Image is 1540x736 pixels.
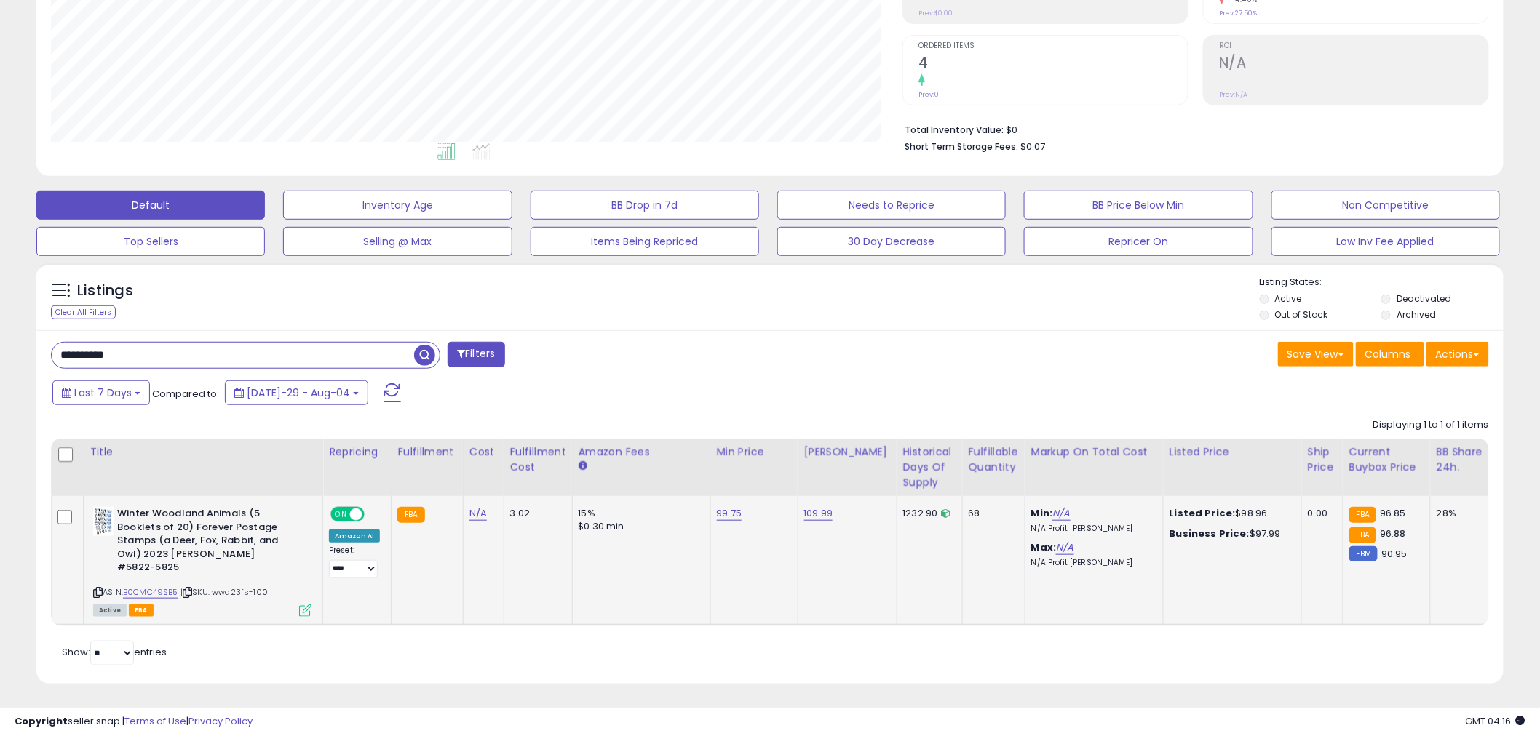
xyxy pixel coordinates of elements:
button: Save View [1278,342,1354,367]
div: Current Buybox Price [1349,444,1424,475]
div: 15% [579,507,699,520]
button: Top Sellers [36,227,265,256]
b: Min: [1031,506,1053,520]
span: 90.95 [1381,547,1408,561]
span: ROI [1219,42,1488,50]
div: Amazon AI [329,529,380,543]
small: Prev: 0 [918,90,939,99]
b: Short Term Storage Fees: [905,140,1018,153]
li: $0 [905,120,1478,137]
div: Repricing [329,444,385,460]
p: Listing States: [1260,276,1504,289]
label: Deactivated [1397,292,1451,305]
div: Title [90,444,317,460]
small: Prev: 27.50% [1219,9,1257,17]
div: 0.00 [1308,507,1332,520]
button: Non Competitive [1271,191,1500,220]
a: 99.75 [717,506,742,521]
div: 1232.90 [903,507,951,520]
button: BB Drop in 7d [531,191,759,220]
small: FBM [1349,546,1378,561]
div: Cost [469,444,498,460]
b: Winter Woodland Animals (5 Booklets of 20) Forever Postage Stamps (a Deer, Fox, Rabbit, and Owl) ... [117,507,294,578]
span: $0.07 [1020,140,1045,153]
small: Amazon Fees. [579,460,587,473]
span: Last 7 Days [74,385,132,400]
span: [DATE]-29 - Aug-04 [247,385,350,400]
div: Amazon Fees [579,444,704,460]
div: 68 [969,507,1014,520]
div: Min Price [717,444,792,460]
button: Selling @ Max [283,227,512,256]
div: Listed Price [1170,444,1295,460]
button: [DATE]-29 - Aug-04 [225,380,368,405]
label: Archived [1397,308,1436,321]
div: $98.96 [1170,507,1290,520]
button: Filters [448,342,504,367]
small: FBA [1349,527,1376,543]
div: BB Share 24h. [1437,444,1490,475]
small: Prev: N/A [1219,90,1247,99]
small: FBA [1349,507,1376,523]
div: 28% [1437,507,1485,520]
div: Markup on Total Cost [1031,444,1157,460]
label: Out of Stock [1275,308,1328,321]
b: Total Inventory Value: [905,124,1004,136]
button: Default [36,191,265,220]
div: Fulfillment [397,444,456,460]
div: seller snap | | [15,715,253,729]
button: Columns [1356,342,1424,367]
span: FBA [129,604,154,617]
img: 51oJFW58bxL._SL40_.jpg [93,507,114,536]
div: Ship Price [1308,444,1337,475]
span: ON [332,508,350,521]
a: N/A [469,506,487,521]
span: 96.85 [1380,506,1406,520]
p: N/A Profit [PERSON_NAME] [1031,558,1152,568]
span: Compared to: [152,387,219,401]
span: Ordered Items [918,42,1188,50]
button: Repricer On [1024,227,1253,256]
div: Clear All Filters [51,305,116,319]
button: Needs to Reprice [777,191,1006,220]
a: N/A [1056,540,1073,555]
button: Last 7 Days [52,380,150,405]
span: | SKU: wwa23fs-100 [180,586,268,598]
button: Inventory Age [283,191,512,220]
div: $0.30 min [579,520,699,533]
div: [PERSON_NAME] [804,444,891,460]
th: The percentage added to the cost of goods (COGS) that forms the calculator for Min & Max prices. [1025,439,1163,496]
button: Actions [1426,342,1489,367]
p: N/A Profit [PERSON_NAME] [1031,524,1152,534]
div: $97.99 [1170,527,1290,540]
span: 2025-08-12 04:16 GMT [1466,714,1525,728]
div: Fulfillable Quantity [969,444,1019,475]
button: Items Being Repriced [531,227,759,256]
div: Displaying 1 to 1 of 1 items [1373,418,1489,432]
a: Terms of Use [124,714,186,728]
a: 109.99 [804,506,833,521]
div: Fulfillment Cost [510,444,566,475]
a: Privacy Policy [188,714,253,728]
button: Low Inv Fee Applied [1271,227,1500,256]
b: Listed Price: [1170,506,1236,520]
b: Max: [1031,540,1057,554]
h2: N/A [1219,55,1488,74]
span: OFF [362,508,386,521]
button: BB Price Below Min [1024,191,1253,220]
button: 30 Day Decrease [777,227,1006,256]
span: Columns [1365,347,1411,361]
span: Show: entries [62,645,167,659]
small: FBA [397,507,424,523]
div: Historical Days Of Supply [903,444,956,490]
label: Active [1275,292,1302,305]
b: Business Price: [1170,527,1250,540]
div: ASIN: [93,507,311,615]
span: 96.88 [1380,527,1406,540]
a: B0CMC49SB5 [123,586,178,599]
span: All listings currently available for purchase on Amazon [93,604,127,617]
strong: Copyright [15,714,68,728]
a: N/A [1052,506,1070,521]
div: Preset: [329,545,380,578]
small: Prev: $0.00 [918,9,953,17]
